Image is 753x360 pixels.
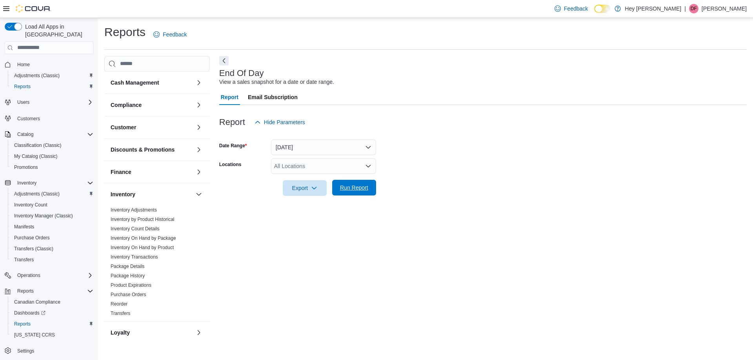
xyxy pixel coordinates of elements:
[111,101,193,109] button: Compliance
[8,297,96,308] button: Canadian Compliance
[564,5,588,13] span: Feedback
[14,60,93,69] span: Home
[194,328,204,337] button: Loyalty
[17,116,40,122] span: Customers
[2,177,96,188] button: Inventory
[14,72,60,79] span: Adjustments (Classic)
[14,142,62,148] span: Classification (Classic)
[2,59,96,70] button: Home
[11,152,93,161] span: My Catalog (Classic)
[365,163,371,169] button: Open list of options
[22,23,93,38] span: Load All Apps in [GEOGRAPHIC_DATA]
[111,190,135,198] h3: Inventory
[14,271,93,280] span: Operations
[17,99,29,105] span: Users
[11,163,41,172] a: Promotions
[194,190,204,199] button: Inventory
[111,329,130,336] h3: Loyalty
[111,216,175,223] span: Inventory by Product Historical
[14,271,44,280] button: Operations
[11,211,76,221] a: Inventory Manager (Classic)
[14,286,93,296] span: Reports
[11,255,93,264] span: Transfers
[104,24,146,40] h1: Reports
[14,130,93,139] span: Catalog
[11,141,93,150] span: Classification (Classic)
[702,4,747,13] p: [PERSON_NAME]
[17,131,33,137] span: Catalog
[219,161,242,168] label: Locations
[111,254,158,260] span: Inventory Transactions
[11,71,93,80] span: Adjustments (Classic)
[14,246,53,252] span: Transfers (Classic)
[111,329,193,336] button: Loyalty
[8,199,96,210] button: Inventory Count
[340,184,368,192] span: Run Report
[11,308,49,318] a: Dashboards
[14,153,58,159] span: My Catalog (Classic)
[14,346,37,356] a: Settings
[17,272,40,279] span: Operations
[194,145,204,154] button: Discounts & Promotions
[251,114,308,130] button: Hide Parameters
[111,245,174,250] a: Inventory On Hand by Product
[11,244,93,253] span: Transfers (Classic)
[11,330,58,340] a: [US_STATE] CCRS
[14,310,45,316] span: Dashboards
[2,345,96,356] button: Settings
[14,235,50,241] span: Purchase Orders
[11,319,34,329] a: Reports
[11,200,93,210] span: Inventory Count
[8,221,96,232] button: Manifests
[8,254,96,265] button: Transfers
[111,79,159,87] h3: Cash Management
[219,78,334,86] div: View a sales snapshot for a date or date range.
[11,330,93,340] span: Washington CCRS
[14,332,55,338] span: [US_STATE] CCRS
[11,297,93,307] span: Canadian Compliance
[111,301,127,307] span: Reorder
[14,178,40,188] button: Inventory
[221,89,238,105] span: Report
[194,100,204,110] button: Compliance
[17,288,34,294] span: Reports
[264,118,305,126] span: Hide Parameters
[271,139,376,155] button: [DATE]
[111,123,193,131] button: Customer
[14,257,34,263] span: Transfers
[111,207,157,213] a: Inventory Adjustments
[283,180,327,196] button: Export
[219,118,245,127] h3: Report
[16,5,51,13] img: Cova
[2,129,96,140] button: Catalog
[14,299,60,305] span: Canadian Compliance
[111,168,131,176] h3: Finance
[11,189,63,199] a: Adjustments (Classic)
[11,141,65,150] a: Classification (Classic)
[8,210,96,221] button: Inventory Manager (Classic)
[14,224,34,230] span: Manifests
[11,189,93,199] span: Adjustments (Classic)
[2,270,96,281] button: Operations
[111,168,193,176] button: Finance
[625,4,681,13] p: Hey [PERSON_NAME]
[14,164,38,170] span: Promotions
[111,310,130,317] span: Transfers
[689,4,698,13] div: Dawna Fuller
[11,255,37,264] a: Transfers
[111,291,146,298] span: Purchase Orders
[14,321,31,327] span: Reports
[11,200,51,210] a: Inventory Count
[111,217,175,222] a: Inventory by Product Historical
[8,188,96,199] button: Adjustments (Classic)
[11,244,56,253] a: Transfers (Classic)
[111,273,145,279] a: Package History
[150,27,190,42] a: Feedback
[14,98,93,107] span: Users
[11,152,61,161] a: My Catalog (Classic)
[8,151,96,162] button: My Catalog (Classic)
[163,31,187,38] span: Feedback
[111,263,145,270] span: Package Details
[17,180,36,186] span: Inventory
